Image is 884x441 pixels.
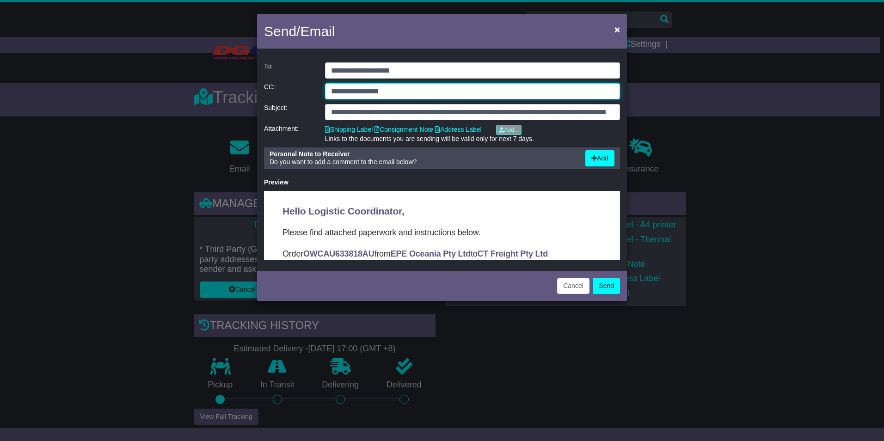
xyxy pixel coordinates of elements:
div: Subject: [259,104,320,120]
div: Personal Note to Receiver [270,150,576,158]
div: Preview [264,178,620,186]
button: Add [585,150,614,166]
span: Hello Logistic Coordinator, [18,15,141,25]
div: To: [259,62,320,79]
div: Attachment: [259,125,320,143]
strong: OWCAU633818AU [39,58,110,67]
div: Links to the documents you are sending will be valid only for next 7 days. [325,135,620,143]
p: Please find attached paperwork and instructions below. [18,35,338,48]
h4: Send/Email [264,21,335,42]
button: Send [593,278,620,294]
a: Add... [496,125,522,135]
a: Shipping Label [325,126,373,133]
strong: EPE Oceania Pty Ltd [127,58,207,67]
div: Do you want to add a comment to the email below? [265,150,581,166]
button: Close [610,20,625,39]
p: Order from to . In this email you’ll find important information about your order, and what you ne... [18,56,338,95]
button: Cancel [557,278,589,294]
a: Consignment Note [374,126,433,133]
span: × [614,24,620,35]
a: Address Label [435,126,482,133]
div: CC: [259,83,320,99]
